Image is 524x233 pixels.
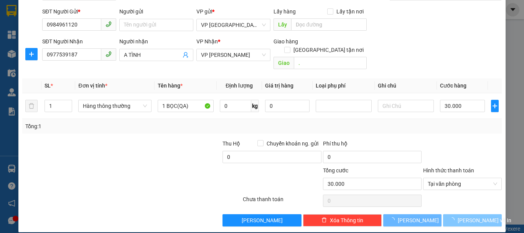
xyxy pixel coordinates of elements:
[274,38,298,45] span: Giao hàng
[449,217,458,223] span: loading
[83,100,147,112] span: Hàng thông thường
[423,167,474,174] label: Hình thức thanh toán
[264,139,321,148] span: Chuyển khoản ng. gửi
[491,100,499,112] button: plus
[440,83,466,89] span: Cước hàng
[119,37,193,46] div: Người nhận
[323,139,422,151] div: Phí thu hộ
[274,57,294,69] span: Giao
[42,37,116,46] div: SĐT Người Nhận
[491,103,498,109] span: plus
[196,38,218,45] span: VP Nhận
[25,100,38,112] button: delete
[42,7,116,16] div: SĐT Người Gửi
[201,19,266,31] span: VP Bình Lộc
[222,140,240,147] span: Thu Hộ
[78,83,107,89] span: Đơn vị tính
[158,83,183,89] span: Tên hàng
[265,100,310,112] input: 0
[333,7,367,16] span: Lấy tận nơi
[291,18,367,31] input: Dọc đường
[265,83,293,89] span: Giá trị hàng
[313,78,375,93] th: Loại phụ phí
[398,216,439,225] span: [PERSON_NAME]
[25,48,38,60] button: plus
[428,178,497,190] span: Tại văn phòng
[274,8,296,15] span: Lấy hàng
[290,46,367,54] span: [GEOGRAPHIC_DATA] tận nơi
[375,78,437,93] th: Ghi chú
[303,214,382,226] button: deleteXóa Thông tin
[242,195,322,208] div: Chưa thanh toán
[183,52,189,58] span: user-add
[222,214,301,226] button: [PERSON_NAME]
[458,216,511,225] span: [PERSON_NAME] và In
[196,7,270,16] div: VP gửi
[105,51,112,57] span: phone
[330,216,363,225] span: Xóa Thông tin
[26,51,37,57] span: plus
[251,100,259,112] span: kg
[226,83,253,89] span: Định lượng
[25,122,203,131] div: Tổng: 1
[321,217,327,223] span: delete
[323,167,348,174] span: Tổng cước
[383,214,442,226] button: [PERSON_NAME]
[105,21,112,27] span: phone
[274,18,291,31] span: Lấy
[378,100,434,112] input: Ghi Chú
[294,57,367,69] input: Dọc đường
[201,49,266,61] span: VP Hoàng Liệt
[119,7,193,16] div: Người gửi
[443,214,502,226] button: [PERSON_NAME] và In
[242,216,283,225] span: [PERSON_NAME]
[44,83,51,89] span: SL
[389,217,398,223] span: loading
[158,100,214,112] input: VD: Bàn, Ghế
